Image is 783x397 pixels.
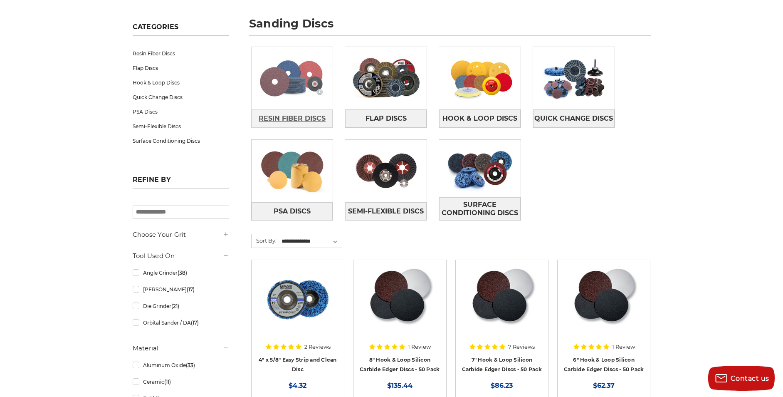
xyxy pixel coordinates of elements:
[348,204,424,218] span: Semi-Flexible Discs
[133,315,229,330] a: Orbital Sander / DA
[570,266,637,332] img: Silicon Carbide 6" Hook & Loop Edger Discs
[533,109,615,127] a: Quick Change Discs
[252,202,333,220] a: PSA Discs
[257,266,338,347] a: 4" x 5/8" easy strip and clean discs
[345,50,427,107] img: Flap Discs
[462,266,542,347] a: Silicon Carbide 7" Hook & Loop Edger Discs
[439,140,521,197] img: Surface Conditioning Discs
[439,50,521,107] img: Hook & Loop Discs
[133,176,229,189] h5: Refine by
[439,197,521,220] a: Surface Conditioning Discs
[508,344,535,350] span: 7 Reviews
[252,109,333,127] a: Resin Fiber Discs
[439,109,521,127] a: Hook & Loop Discs
[366,266,433,332] img: Silicon Carbide 8" Hook & Loop Edger Discs
[133,282,229,297] a: [PERSON_NAME]
[304,344,331,350] span: 2 Reviews
[359,266,440,347] a: Silicon Carbide 8" Hook & Loop Edger Discs
[612,344,635,350] span: 1 Review
[442,112,517,126] span: Hook & Loop Discs
[187,286,195,293] span: (17)
[593,382,615,390] span: $62.37
[133,119,229,134] a: Semi-Flexible Discs
[133,90,229,104] a: Quick Change Discs
[133,251,229,261] h5: Tool Used On
[259,112,326,126] span: Resin Fiber Discs
[468,266,536,332] img: Silicon Carbide 7" Hook & Loop Edger Discs
[133,61,229,75] a: Flap Discs
[491,382,513,390] span: $86.23
[264,266,331,332] img: 4" x 5/8" easy strip and clean discs
[252,234,277,247] label: Sort By:
[345,142,427,200] img: Semi-Flexible Discs
[345,202,427,220] a: Semi-Flexible Discs
[708,366,775,391] button: Contact us
[533,50,615,107] img: Quick Change Discs
[171,303,179,309] span: (21)
[534,112,613,126] span: Quick Change Discs
[259,357,337,372] a: 4" x 5/8" Easy Strip and Clean Disc
[133,343,229,353] h5: Material
[133,265,229,280] a: Angle Grinder
[731,375,769,382] span: Contact us
[133,134,229,148] a: Surface Conditioning Discs
[366,112,407,126] span: Flap Discs
[133,375,229,389] a: Ceramic
[133,358,229,372] a: Aluminum Oxide
[186,362,195,368] span: (33)
[133,299,229,313] a: Die Grinder
[289,382,306,390] span: $4.32
[252,142,333,200] img: PSA Discs
[564,357,644,372] a: 6" Hook & Loop Silicon Carbide Edger Discs - 50 Pack
[133,230,229,240] h5: Choose Your Grit
[280,235,342,248] select: Sort By:
[191,320,199,326] span: (17)
[408,344,431,350] span: 1 Review
[387,382,412,390] span: $135.44
[133,104,229,119] a: PSA Discs
[133,23,229,36] h5: Categories
[133,75,229,90] a: Hook & Loop Discs
[133,46,229,61] a: Resin Fiber Discs
[563,266,644,347] a: Silicon Carbide 6" Hook & Loop Edger Discs
[178,270,187,276] span: (38)
[164,379,171,385] span: (11)
[345,109,427,127] a: Flap Discs
[252,50,333,107] img: Resin Fiber Discs
[360,357,440,372] a: 8" Hook & Loop Silicon Carbide Edger Discs - 50 Pack
[249,18,651,36] h1: sanding discs
[274,204,311,218] span: PSA Discs
[462,357,542,372] a: 7" Hook & Loop Silicon Carbide Edger Discs - 50 Pack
